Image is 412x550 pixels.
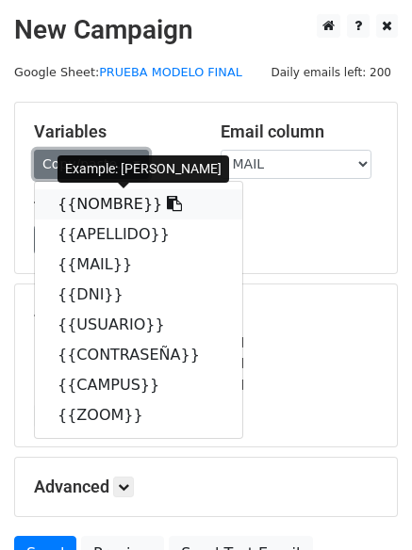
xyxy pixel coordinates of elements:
[34,121,192,142] h5: Variables
[99,65,242,79] a: PRUEBA MODELO FINAL
[34,356,244,370] small: [EMAIL_ADDRESS][DOMAIN_NAME]
[14,65,242,79] small: Google Sheet:
[58,155,229,183] div: Example: [PERSON_NAME]
[34,150,149,179] a: Copy/paste...
[35,219,242,250] a: {{APELLIDO}}
[264,62,398,83] span: Daily emails left: 200
[318,460,412,550] div: Widget de chat
[35,370,242,400] a: {{CAMPUS}}
[318,460,412,550] iframe: Chat Widget
[35,310,242,340] a: {{USUARIO}}
[34,477,378,497] h5: Advanced
[34,335,244,349] small: [EMAIL_ADDRESS][DOMAIN_NAME]
[35,189,242,219] a: {{NOMBRE}}
[34,378,244,392] small: [EMAIL_ADDRESS][DOMAIN_NAME]
[264,65,398,79] a: Daily emails left: 200
[35,400,242,430] a: {{ZOOM}}
[14,14,398,46] h2: New Campaign
[35,340,242,370] a: {{CONTRASEÑA}}
[35,250,242,280] a: {{MAIL}}
[221,121,379,142] h5: Email column
[35,280,242,310] a: {{DNI}}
